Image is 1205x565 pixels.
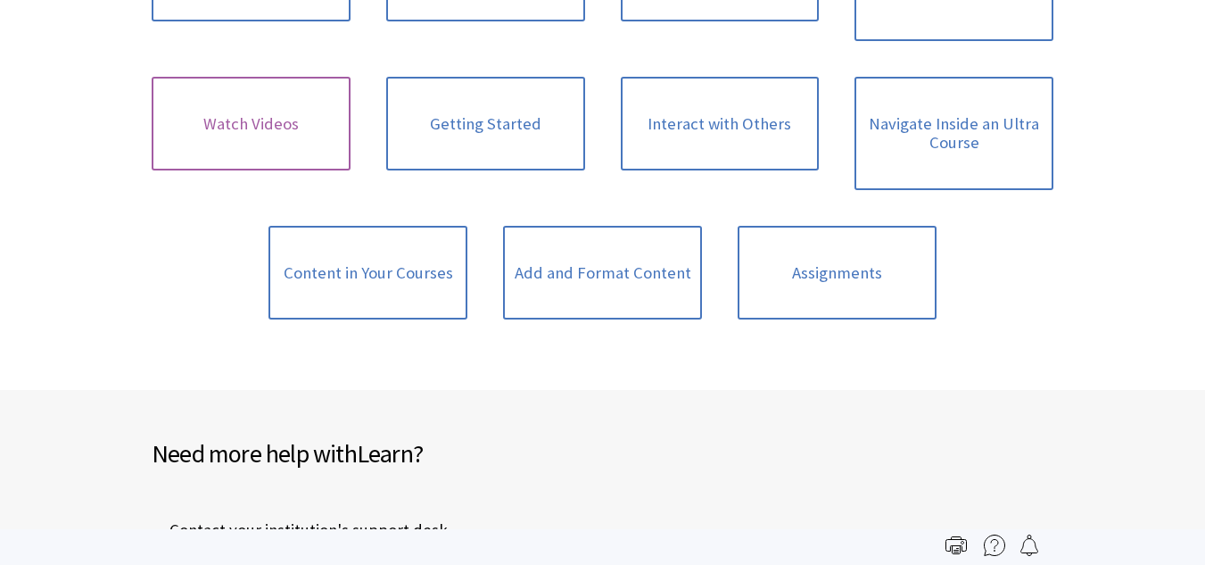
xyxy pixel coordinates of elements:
a: Content in Your Courses [268,226,467,320]
span: Contact your institution's support desk [152,519,448,542]
img: Follow this page [1019,535,1040,556]
a: Watch Videos [152,77,351,171]
a: Getting Started [386,77,585,171]
img: Print [945,535,967,556]
span: Learn [357,437,413,469]
a: Navigate Inside an Ultra Course [854,77,1053,190]
h2: Need more help with ? [152,435,603,472]
a: Assignments [738,226,937,320]
img: More help [984,535,1005,556]
a: Interact with Others [621,77,820,171]
a: Add and Format Content [503,226,702,320]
